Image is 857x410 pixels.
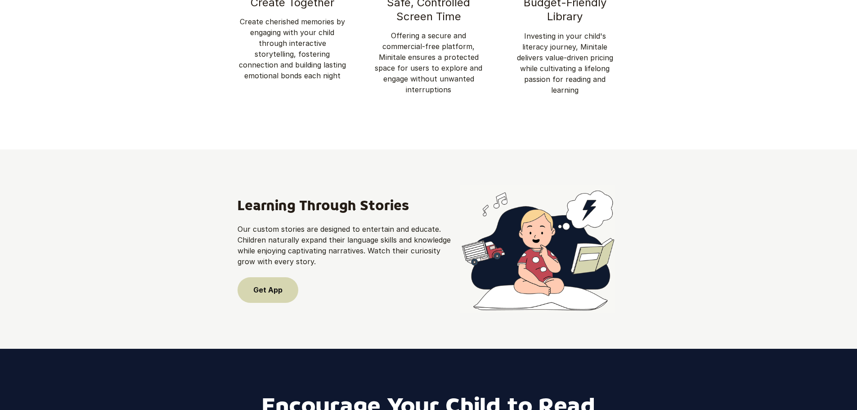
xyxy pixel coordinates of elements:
p: Offering a secure and commercial-free platform, Minitale ensures a protected space for users to e... [374,30,483,95]
p: Create cherished memories by engaging with your child through interactive storytelling, fostering... [238,16,347,81]
p: Get App [253,285,283,294]
button: Get App [238,277,298,302]
img: A man pointing his finger to a increasing chart [460,185,615,313]
h4: Learning Through Stories [238,198,451,213]
p: Our custom stories are designed to entertain and educate. Children naturally expand their languag... [238,224,451,267]
p: Investing in your child's literacy journey, Minitale delivers value-driven pricing while cultivat... [510,31,619,95]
